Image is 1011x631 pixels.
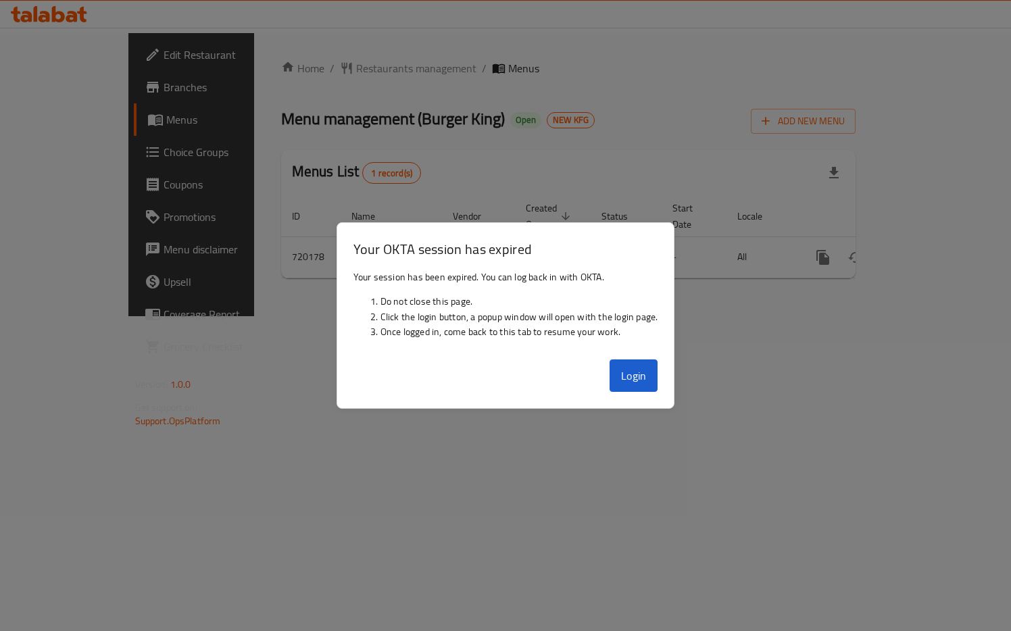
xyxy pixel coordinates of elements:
li: Do not close this page. [380,294,658,309]
button: Login [610,359,658,392]
li: Click the login button, a popup window will open with the login page. [380,309,658,324]
li: Once logged in, come back to this tab to resume your work. [380,324,658,339]
h3: Your OKTA session has expired [353,239,658,259]
div: Your session has been expired. You can log back in with OKTA. [337,264,674,355]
